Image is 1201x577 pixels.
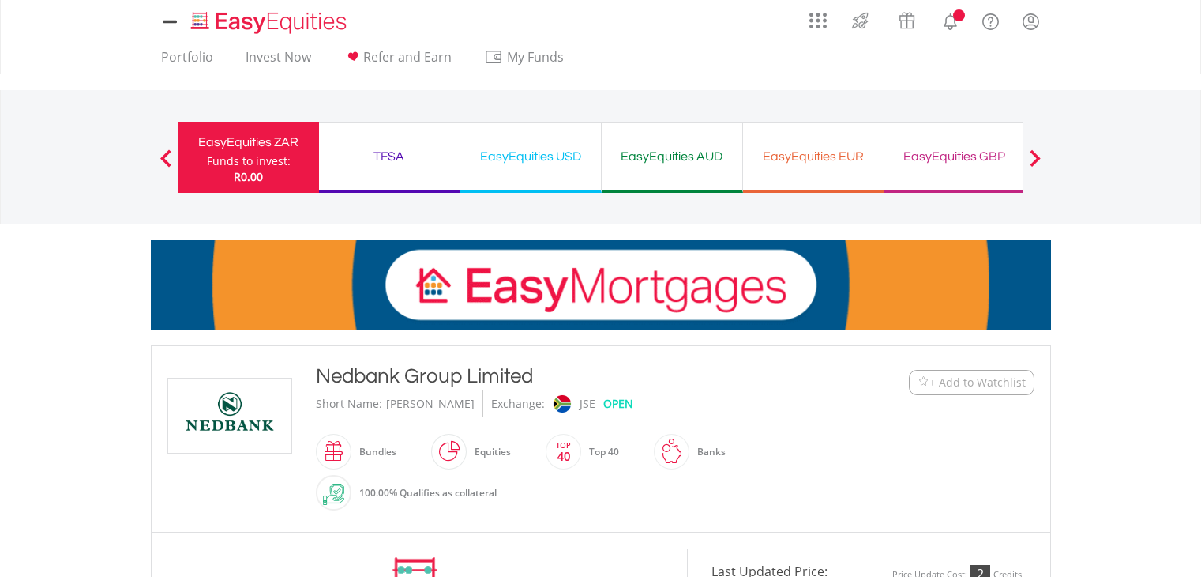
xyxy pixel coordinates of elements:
img: thrive-v2.svg [847,8,873,33]
div: EasyEquities USD [470,145,591,168]
span: My Funds [484,47,587,67]
div: Short Name: [316,390,382,417]
span: 100.00% Qualifies as collateral [359,486,497,500]
img: jse.png [553,395,570,413]
a: My Profile [1011,4,1051,39]
a: FAQ's and Support [970,4,1011,36]
div: EasyEquities ZAR [188,131,310,153]
div: Funds to invest: [207,153,291,169]
div: Banks [689,433,726,471]
button: Next [1019,157,1051,173]
a: Vouchers [884,4,930,33]
a: AppsGrid [799,4,837,29]
div: Exchange: [491,390,545,417]
img: EQU.ZA.NED.png [171,379,289,453]
div: EasyEquities GBP [894,145,1015,168]
img: grid-menu-icon.svg [809,12,827,29]
button: Watchlist + Add to Watchlist [909,370,1034,395]
span: Refer and Earn [363,48,452,66]
a: Invest Now [239,49,317,74]
div: EasyEquities AUD [611,145,733,168]
a: Portfolio [155,49,220,74]
img: collateral-qualifying-green.svg [323,484,344,505]
span: R0.00 [234,169,263,184]
img: Watchlist [918,376,929,388]
img: EasyMortage Promotion Banner [151,240,1051,330]
div: [PERSON_NAME] [386,390,475,417]
div: Bundles [351,433,396,471]
div: OPEN [603,390,633,417]
div: TFSA [328,145,450,168]
img: vouchers-v2.svg [894,8,920,33]
button: Previous [150,157,182,173]
div: EasyEquities EUR [753,145,874,168]
div: JSE [580,390,595,417]
div: Nedbank Group Limited [316,362,812,390]
div: Top 40 [581,433,619,471]
a: Notifications [930,4,970,36]
span: + Add to Watchlist [929,375,1026,390]
img: EasyEquities_Logo.png [188,9,353,36]
a: Home page [185,4,353,36]
a: Refer and Earn [337,49,458,74]
div: Equities [467,433,511,471]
